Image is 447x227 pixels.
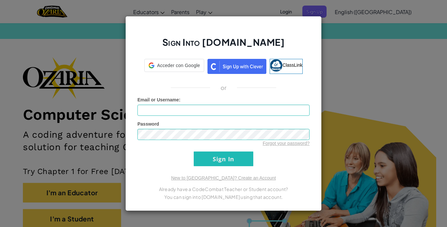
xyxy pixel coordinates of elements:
[171,175,276,181] a: New to [GEOGRAPHIC_DATA]? Create an Account
[144,59,204,74] a: Acceder con Google
[137,121,159,127] span: Password
[137,97,179,102] span: Email or Username
[157,62,200,69] span: Acceder con Google
[207,59,266,74] img: clever_sso_button@2x.png
[137,36,310,55] h2: Sign Into [DOMAIN_NAME]
[263,141,310,146] a: Forgot your password?
[221,84,227,92] p: or
[282,62,302,68] span: ClassLink
[270,59,282,72] img: classlink-logo-small.png
[194,151,253,166] input: Sign In
[137,185,310,193] p: Already have a CodeCombat Teacher or Student account?
[137,96,181,103] label: :
[144,59,204,72] div: Acceder con Google
[137,193,310,201] p: You can sign into [DOMAIN_NAME] using that account.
